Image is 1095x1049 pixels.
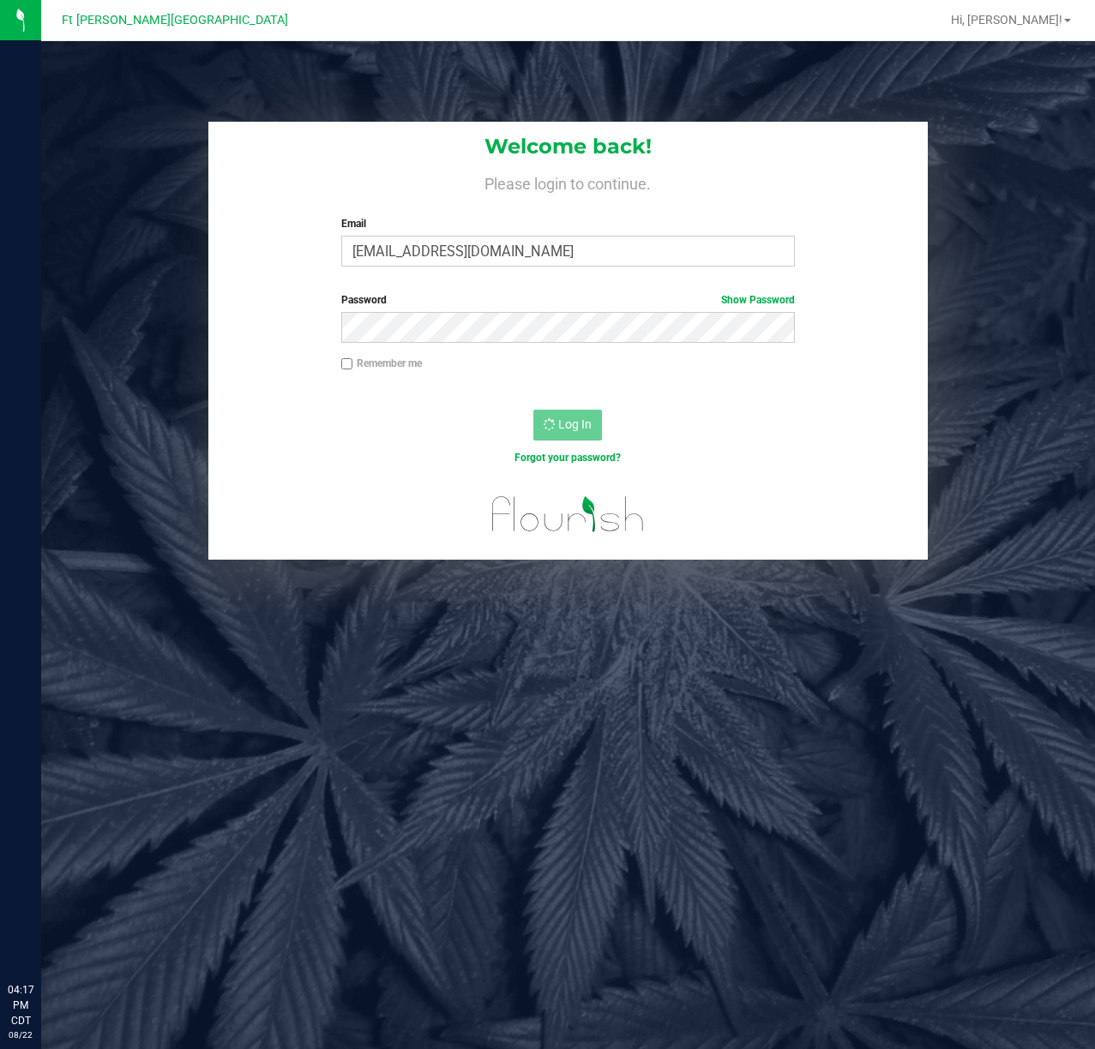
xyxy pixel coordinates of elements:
[341,358,353,370] input: Remember me
[514,452,621,464] a: Forgot your password?
[208,171,928,192] h4: Please login to continue.
[951,13,1062,27] span: Hi, [PERSON_NAME]!
[533,410,602,441] button: Log In
[8,982,33,1028] p: 04:17 PM CDT
[558,417,592,431] span: Log In
[62,13,288,27] span: Ft [PERSON_NAME][GEOGRAPHIC_DATA]
[478,483,659,545] img: flourish_logo.svg
[341,216,796,231] label: Email
[721,294,795,306] a: Show Password
[8,1028,33,1041] p: 08/22
[208,135,928,158] h1: Welcome back!
[341,356,422,371] label: Remember me
[341,294,387,306] span: Password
